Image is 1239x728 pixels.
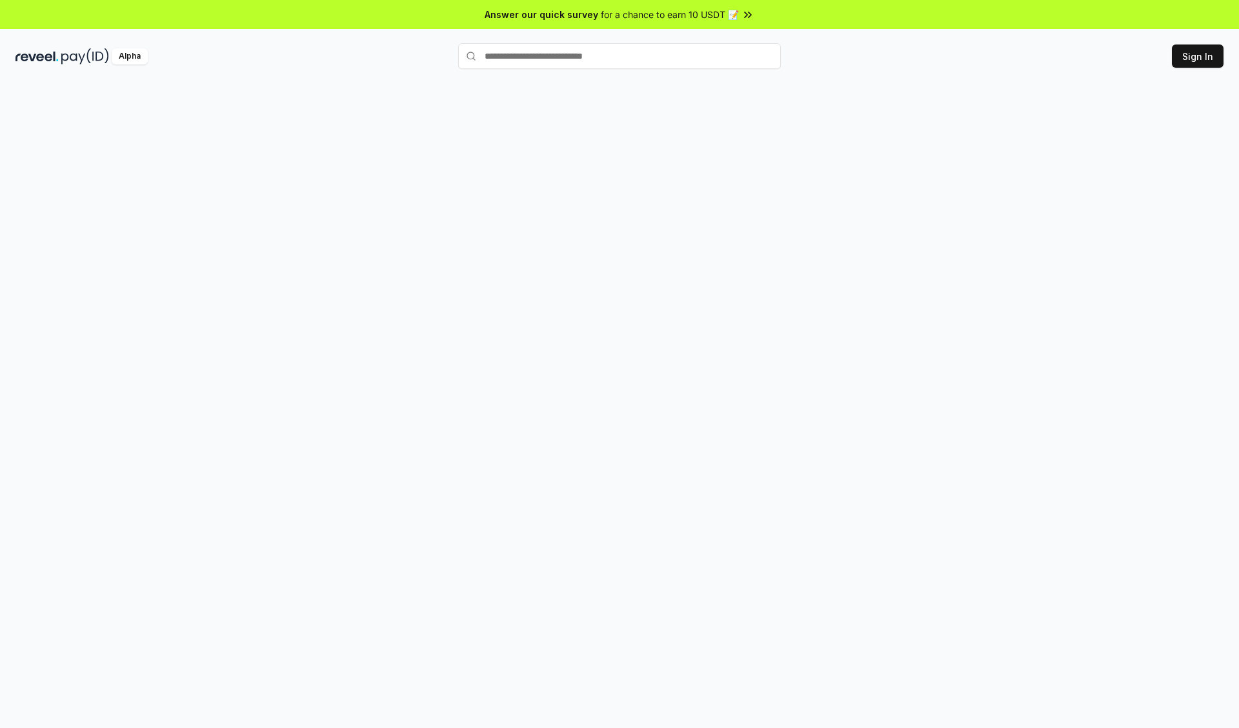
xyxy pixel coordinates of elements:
img: pay_id [61,48,109,64]
span: for a chance to earn 10 USDT 📝 [601,8,739,21]
span: Answer our quick survey [485,8,598,21]
button: Sign In [1172,44,1224,68]
img: reveel_dark [15,48,59,64]
div: Alpha [112,48,148,64]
